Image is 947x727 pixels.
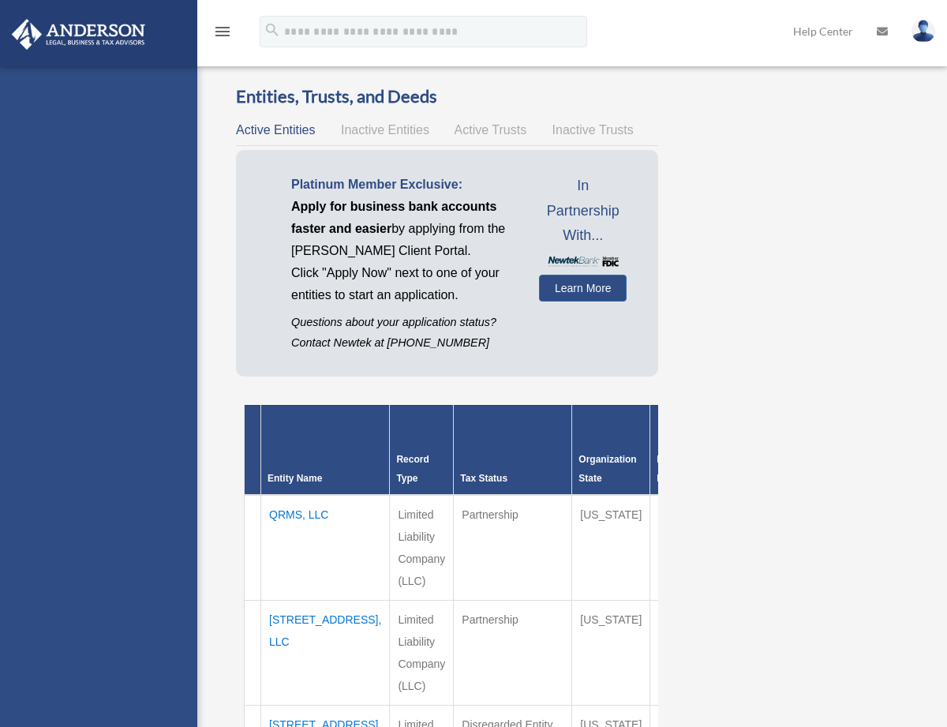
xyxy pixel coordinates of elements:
[552,123,634,137] span: Inactive Trusts
[236,84,658,109] h3: Entities, Trusts, and Deeds
[650,405,706,495] th: Business Purpose
[264,21,281,39] i: search
[390,405,454,495] th: Record Type
[261,405,390,495] th: Entity Name
[213,22,232,41] i: menu
[454,495,572,601] td: Partnership
[455,123,527,137] span: Active Trusts
[236,123,315,137] span: Active Entities
[390,600,454,705] td: Limited Liability Company (LLC)
[911,20,935,43] img: User Pic
[650,600,706,705] td: Flipping Real Estate
[213,28,232,41] a: menu
[291,196,515,262] p: by applying from the [PERSON_NAME] Client Portal.
[390,495,454,601] td: Limited Liability Company (LLC)
[291,262,515,306] p: Click "Apply Now" next to one of your entities to start an application.
[572,405,650,495] th: Organization State
[539,174,627,249] span: In Partnership With...
[7,19,150,50] img: Anderson Advisors Platinum Portal
[572,495,650,601] td: [US_STATE]
[341,123,429,137] span: Inactive Entities
[261,495,390,601] td: QRMS, LLC
[547,257,619,267] img: NewtekBankLogoSM.png
[291,200,497,235] span: Apply for business bank accounts faster and easier
[454,600,572,705] td: Partnership
[454,405,572,495] th: Tax Status
[572,600,650,705] td: [US_STATE]
[261,600,390,705] td: [STREET_ADDRESS], LLC
[291,174,515,196] p: Platinum Member Exclusive:
[539,275,627,302] a: Learn More
[650,495,706,601] td: Holding
[291,313,515,352] p: Questions about your application status? Contact Newtek at [PHONE_NUMBER]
